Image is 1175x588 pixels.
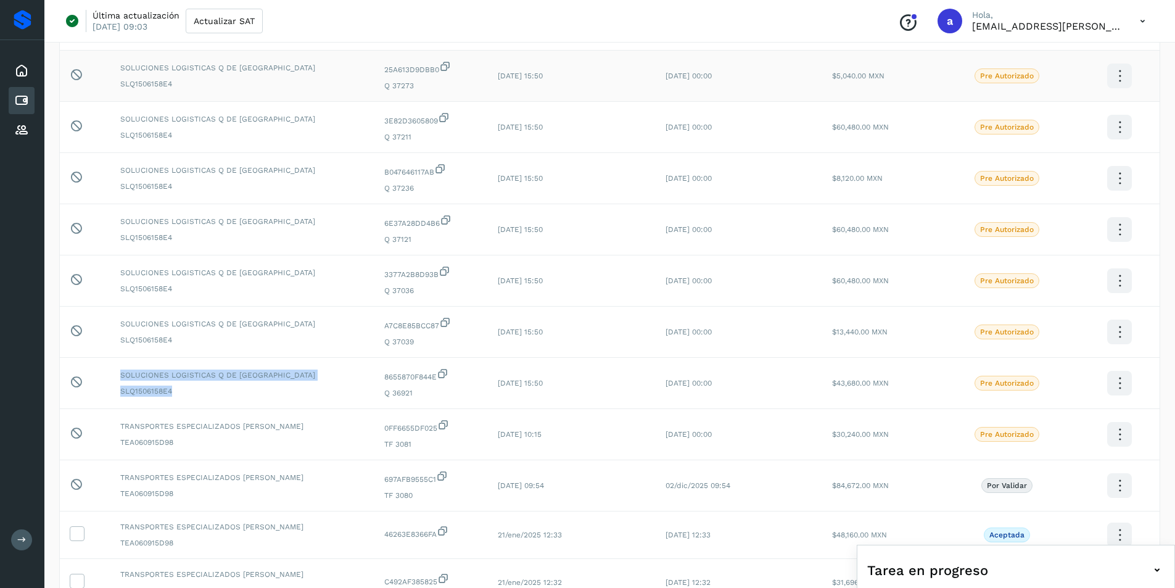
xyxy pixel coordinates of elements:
span: [DATE] 15:50 [498,328,543,336]
span: Q 37211 [384,131,478,143]
span: A7C8E85BCC87 [384,317,478,331]
span: [DATE] 10:15 [498,430,542,439]
span: SOLUCIONES LOGISTICAS Q DE [GEOGRAPHIC_DATA] [120,216,365,227]
span: [DATE] 00:00 [666,430,712,439]
p: Pre Autorizado [980,276,1034,285]
div: Tarea en progreso [867,555,1165,585]
span: SLQ1506158E4 [120,78,365,89]
span: [DATE] 15:50 [498,379,543,387]
span: $13,440.00 MXN [832,328,888,336]
p: Pre Autorizado [980,379,1034,387]
span: Q 37036 [384,285,478,296]
span: SOLUCIONES LOGISTICAS Q DE [GEOGRAPHIC_DATA] [120,114,365,125]
span: SOLUCIONES LOGISTICAS Q DE [GEOGRAPHIC_DATA] [120,267,365,278]
span: [DATE] 12:32 [666,578,711,587]
span: Actualizar SAT [194,17,255,25]
span: $60,480.00 MXN [832,123,889,131]
span: TRANSPORTES ESPECIALIZADOS [PERSON_NAME] [120,421,365,432]
span: 21/ene/2025 12:32 [498,578,562,587]
span: SOLUCIONES LOGISTICAS Q DE [GEOGRAPHIC_DATA] [120,370,365,381]
span: C492AF385825 [384,573,478,587]
p: Pre Autorizado [980,430,1034,439]
span: SLQ1506158E4 [120,181,365,192]
span: TF 3080 [384,490,478,501]
span: SOLUCIONES LOGISTICAS Q DE [GEOGRAPHIC_DATA] [120,165,365,176]
span: Q 36921 [384,387,478,399]
span: TEA060915D98 [120,488,365,499]
span: 6E37A28DD4B6 [384,214,478,229]
span: $60,480.00 MXN [832,225,889,234]
span: [DATE] 00:00 [666,225,712,234]
p: Pre Autorizado [980,123,1034,131]
span: $48,160.00 MXN [832,531,887,539]
span: 697AFB9555C1 [384,470,478,485]
span: $30,240.00 MXN [832,430,889,439]
div: Proveedores [9,117,35,144]
span: Q 37039 [384,336,478,347]
p: [DATE] 09:03 [93,21,147,32]
span: TEA060915D98 [120,537,365,549]
span: [DATE] 15:50 [498,174,543,183]
span: 21/ene/2025 12:33 [498,531,562,539]
p: aide.jimenez@seacargo.com [972,20,1120,32]
span: B047646117AB [384,163,478,178]
span: SLQ1506158E4 [120,283,365,294]
p: Pre Autorizado [980,72,1034,80]
span: TRANSPORTES ESPECIALIZADOS [PERSON_NAME] [120,472,365,483]
span: TRANSPORTES ESPECIALIZADOS [PERSON_NAME] [120,569,365,580]
span: SLQ1506158E4 [120,386,365,397]
p: Pre Autorizado [980,225,1034,234]
span: 46263E8366FA [384,525,478,540]
span: $8,120.00 MXN [832,174,883,183]
span: SLQ1506158E4 [120,130,365,141]
span: SLQ1506158E4 [120,232,365,243]
span: TEA060915D98 [120,437,365,448]
span: Tarea en progreso [867,560,988,581]
span: 0FF6655DF025 [384,419,478,434]
span: $5,040.00 MXN [832,72,884,80]
span: [DATE] 15:50 [498,276,543,285]
span: [DATE] 15:50 [498,225,543,234]
button: Actualizar SAT [186,9,263,33]
span: [DATE] 12:33 [666,531,711,539]
span: [DATE] 00:00 [666,174,712,183]
span: Q 37236 [384,183,478,194]
span: $84,672.00 MXN [832,481,889,490]
span: 02/dic/2025 09:54 [666,481,730,490]
p: Última actualización [93,10,179,21]
span: TF 3081 [384,439,478,450]
span: 25A613D9DBB0 [384,60,478,75]
div: Cuentas por pagar [9,87,35,114]
span: 3377A2B8D93B [384,265,478,280]
span: [DATE] 00:00 [666,328,712,336]
span: Q 37121 [384,234,478,245]
span: TRANSPORTES ESPECIALIZADOS [PERSON_NAME] [120,521,365,532]
span: $43,680.00 MXN [832,379,889,387]
span: Q 37273 [384,80,478,91]
div: Inicio [9,57,35,85]
span: [DATE] 00:00 [666,123,712,131]
span: 8655870F844E [384,368,478,383]
span: [DATE] 15:50 [498,123,543,131]
span: SOLUCIONES LOGISTICAS Q DE [GEOGRAPHIC_DATA] [120,62,365,73]
p: Hola, [972,10,1120,20]
span: [DATE] 15:50 [498,72,543,80]
span: [DATE] 00:00 [666,72,712,80]
span: [DATE] 00:00 [666,276,712,285]
p: Pre Autorizado [980,174,1034,183]
span: $60,480.00 MXN [832,276,889,285]
span: $31,696.00 MXN [832,578,888,587]
span: SLQ1506158E4 [120,334,365,346]
span: [DATE] 09:54 [498,481,544,490]
span: 3E82D3605809 [384,112,478,126]
span: [DATE] 00:00 [666,379,712,387]
p: Por validar [987,481,1027,490]
p: Pre Autorizado [980,328,1034,336]
p: Aceptada [989,531,1025,539]
span: SOLUCIONES LOGISTICAS Q DE [GEOGRAPHIC_DATA] [120,318,365,329]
